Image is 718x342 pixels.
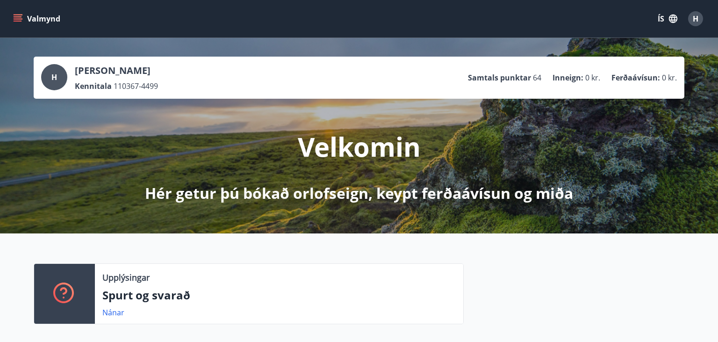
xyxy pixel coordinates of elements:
[553,73,583,83] p: Inneign :
[11,10,64,27] button: menu
[684,7,707,30] button: H
[468,73,531,83] p: Samtals punktar
[298,129,421,164] p: Velkomin
[102,307,124,318] a: Nánar
[662,73,677,83] span: 0 kr.
[585,73,600,83] span: 0 kr.
[653,10,682,27] button: ÍS
[75,64,158,77] p: [PERSON_NAME]
[145,183,573,204] p: Hér getur þú bókað orlofseign, keypt ferðaávísun og miða
[114,81,158,91] span: 110367-4499
[75,81,112,91] p: Kennitala
[611,73,660,83] p: Ferðaávísun :
[102,287,456,303] p: Spurt og svarað
[533,73,541,83] span: 64
[51,72,57,82] span: H
[102,271,150,284] p: Upplýsingar
[693,14,698,24] span: H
